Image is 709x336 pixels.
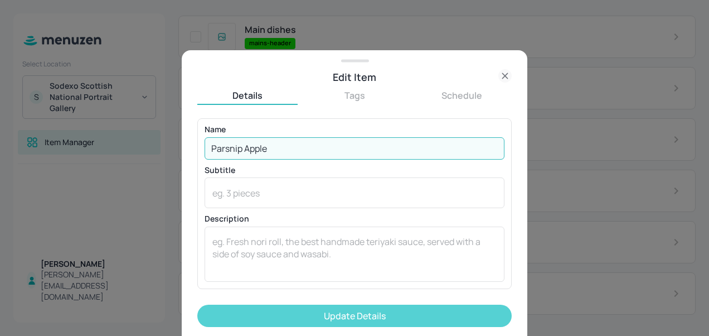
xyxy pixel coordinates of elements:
[205,126,504,133] p: Name
[304,89,405,102] button: Tags
[197,69,512,85] div: Edit Item
[205,137,504,160] input: eg. Chicken Teriyaki Sushi Roll
[197,89,298,102] button: Details
[197,305,512,327] button: Update Details
[205,166,504,174] p: Subtitle
[411,89,512,102] button: Schedule
[205,215,504,223] p: Description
